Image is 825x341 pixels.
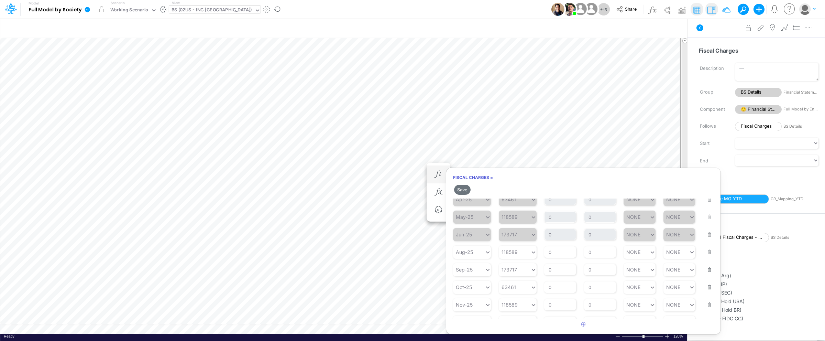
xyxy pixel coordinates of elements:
[172,0,180,6] label: View
[29,7,82,13] b: Full Model by Society
[695,63,730,74] label: Description
[454,185,471,195] button: Save
[29,1,39,6] label: Model
[673,334,684,339] span: 120%
[673,334,684,339] div: Zoom level
[695,272,824,279] span: BS (01AR - Arg)
[703,274,712,292] button: Remove row
[456,249,473,255] div: Aug-25
[621,334,664,339] div: Zoom
[695,120,730,132] label: Follows
[695,306,824,313] span: BS (02BR - Hold BR)
[502,284,516,290] div: 63461
[111,0,125,6] label: Scenario
[626,284,640,290] div: NONE
[705,194,769,204] span: Impte MG YTD
[695,298,824,305] span: BS (01US - Hold USA)
[735,105,782,114] span: 🙂 Financial Statements
[703,256,712,275] button: Remove row
[615,334,620,339] div: Zoom Out
[666,267,680,273] div: NONE
[573,1,588,17] img: User Image Icon
[456,267,473,273] div: Sep-25
[6,22,538,36] input: Type a title here
[4,334,14,339] div: In Ready mode
[600,7,607,12] span: + 45
[4,334,14,338] span: Ready
[626,249,640,255] div: NONE
[110,7,148,14] div: Working Scenario
[703,309,712,327] button: Remove row
[783,106,818,112] span: Full Model by Entity
[783,89,818,95] span: Financial Statements
[695,104,730,115] label: Component
[456,284,472,290] div: Oct-25
[705,233,769,242] span: Total Fiscal Charges - EOP
[625,6,637,11] span: Share
[551,3,564,16] img: User Image Icon
[703,291,712,310] button: Remove row
[666,249,680,255] div: NONE
[563,3,576,16] img: User Image Icon
[172,7,252,14] div: BS (02US - INC [GEOGRAPHIC_DATA])
[626,302,640,308] div: NONE
[695,289,824,296] span: BS (01FG - SEC)
[502,302,518,308] div: 118589
[735,122,782,131] span: Fiscal Charges
[695,138,730,149] label: Start
[695,86,730,98] label: Group
[446,171,720,183] h6: Fiscal Charges =
[664,334,670,339] div: Zoom In
[613,4,641,15] button: Share
[703,238,712,257] button: Remove row
[783,124,818,129] span: BS Details
[666,302,680,308] div: NONE
[770,5,778,13] a: Notifications
[695,315,824,322] span: BS (02FG - FIDC CC)
[735,88,782,97] span: BS Details
[502,267,517,273] div: 173717
[694,44,819,57] input: — Node name —
[502,249,518,255] div: 118589
[666,284,680,290] div: NONE
[583,1,599,17] img: User Image Icon
[695,280,824,288] span: BS (01BR - IP)
[695,155,730,167] label: End
[456,302,473,308] div: Nov-25
[643,335,645,338] div: Zoom
[626,267,640,273] div: NONE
